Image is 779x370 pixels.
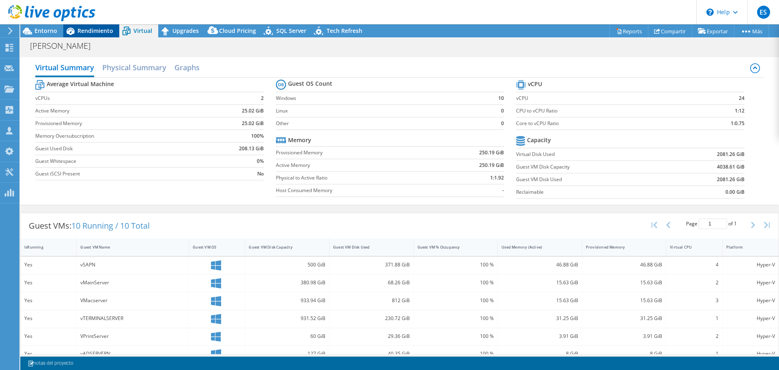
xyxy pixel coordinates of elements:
[327,27,362,35] span: Tech Refresh
[670,260,718,269] div: 4
[516,150,670,158] label: Virtual Disk Used
[726,245,765,250] div: Platform
[276,174,438,182] label: Physical to Active Ratio
[174,59,200,76] h2: Graphs
[417,296,494,305] div: 100 %
[24,260,73,269] div: Yes
[26,41,103,50] h1: [PERSON_NAME]
[725,188,745,196] b: 0.00 GiB
[501,332,578,341] div: 3.91 GiB
[692,25,734,37] a: Exportar
[757,6,770,19] span: ES
[516,107,692,115] label: CPU to vCPU Ratio
[249,314,325,323] div: 931.52 GiB
[257,170,264,178] b: No
[24,314,73,323] div: Yes
[670,245,708,250] div: Virtual CPU
[80,332,185,341] div: VPrintServer
[249,332,325,341] div: 60 GiB
[80,260,185,269] div: vSAPN
[417,260,494,269] div: 100 %
[609,25,648,37] a: Reports
[527,136,551,144] b: Capacity
[172,27,199,35] span: Upgrades
[417,278,494,287] div: 100 %
[288,136,311,144] b: Memory
[24,296,73,305] div: Yes
[71,220,150,231] span: 10 Running / 10 Total
[490,174,504,182] b: 1:1.92
[726,314,775,323] div: Hyper-V
[24,349,73,358] div: Yes
[276,94,483,102] label: Windows
[528,80,542,88] b: vCPU
[670,278,718,287] div: 2
[276,161,438,169] label: Active Memory
[502,186,504,195] b: -
[47,80,114,88] b: Average Virtual Machine
[35,132,209,140] label: Memory Oversubscription
[333,260,410,269] div: 371.88 GiB
[648,25,692,37] a: Compartir
[219,27,256,35] span: Cloud Pricing
[726,332,775,341] div: Hyper-V
[249,260,325,269] div: 500 GiB
[479,149,504,157] b: 250.19 GiB
[21,213,158,238] div: Guest VMs:
[586,314,663,323] div: 31.25 GiB
[249,245,316,250] div: Guest VM Disk Capacity
[35,59,94,77] h2: Virtual Summary
[239,145,264,153] b: 208.13 GiB
[22,358,79,368] a: notas del proyecto
[739,94,745,102] b: 24
[333,349,410,358] div: 40.35 GiB
[249,296,325,305] div: 933.94 GiB
[586,245,653,250] div: Provisioned Memory
[586,278,663,287] div: 15.63 GiB
[501,314,578,323] div: 31.25 GiB
[333,278,410,287] div: 68.26 GiB
[516,175,670,184] label: Guest VM Disk Used
[80,245,175,250] div: Guest VM Name
[726,278,775,287] div: Hyper-V
[249,278,325,287] div: 380.98 GiB
[34,27,57,35] span: Entorno
[24,245,63,250] div: IsRunning
[498,94,504,102] b: 10
[333,314,410,323] div: 230.72 GiB
[276,149,438,157] label: Provisioned Memory
[670,314,718,323] div: 1
[133,27,152,35] span: Virtual
[77,27,113,35] span: Rendimiento
[586,296,663,305] div: 15.63 GiB
[726,296,775,305] div: Hyper-V
[501,296,578,305] div: 15.63 GiB
[717,175,745,184] b: 2081.26 GiB
[501,107,504,115] b: 0
[35,94,209,102] label: vCPUs
[35,157,209,165] label: Guest Whitespace
[734,25,769,37] a: Más
[734,220,737,227] span: 1
[24,332,73,341] div: Yes
[516,163,670,171] label: Guest VM Disk Capacity
[242,119,264,128] b: 25.02 GiB
[726,260,775,269] div: Hyper-V
[80,296,185,305] div: VMacserver
[417,332,494,341] div: 100 %
[706,9,714,16] svg: \n
[586,332,663,341] div: 3.91 GiB
[333,245,400,250] div: Guest VM Disk Used
[735,107,745,115] b: 1:12
[24,278,73,287] div: Yes
[501,119,504,128] b: 0
[670,296,718,305] div: 3
[333,296,410,305] div: 812 GiB
[417,349,494,358] div: 100 %
[261,94,264,102] b: 2
[276,107,483,115] label: Linux
[193,245,231,250] div: Guest VM OS
[516,188,670,196] label: Reclaimable
[276,186,438,195] label: Host Consumed Memory
[731,119,745,128] b: 1:0.75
